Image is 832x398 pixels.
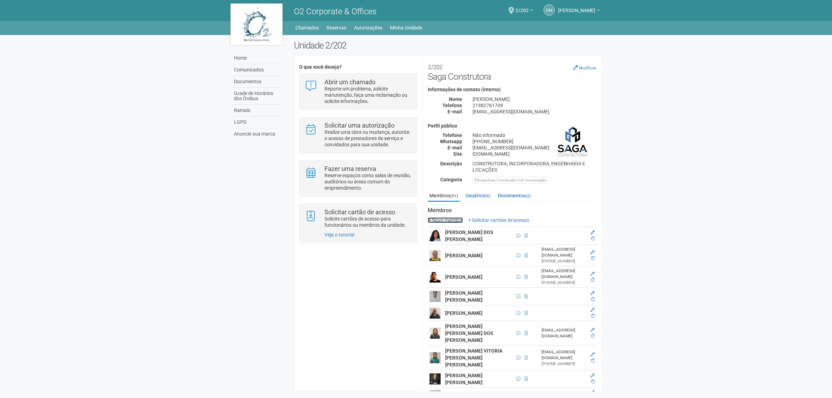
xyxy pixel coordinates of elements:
[232,116,284,128] a: LGPD
[591,379,595,384] a: Excluir membro
[445,274,483,280] strong: [PERSON_NAME]
[324,86,411,104] p: Reporte um problema, solicite manutenção, faça uma reclamação ou solicite informações.
[496,190,532,201] a: Documentos(2)
[467,217,529,223] a: Solicitar cartões de acesso
[445,323,493,343] strong: [PERSON_NAME] [PERSON_NAME] DOS [PERSON_NAME]
[590,250,595,255] a: Editar membro
[442,132,462,138] strong: Telefone
[591,334,595,338] a: Excluir membro
[430,373,441,384] img: user.png
[558,9,600,14] a: [PERSON_NAME]
[591,358,595,363] a: Excluir membro
[324,122,395,129] strong: Solicitar uma autorização
[430,250,441,261] img: user.png
[324,216,411,228] p: Solicite cartões de acesso para funcionários ou membros da unidade.
[579,66,596,70] small: Modificar
[390,23,422,33] a: Minha Unidade
[558,1,595,13] span: DIEGO MEDEIROS
[324,172,411,191] p: Reserve espaços como salas de reunião, auditórios ou áreas comum do empreendimento.
[464,190,492,201] a: Usuários(5)
[428,190,460,202] a: Membros(51)
[445,310,483,316] strong: [PERSON_NAME]
[467,145,601,151] div: [EMAIL_ADDRESS][DOMAIN_NAME]
[590,308,595,312] a: Editar membro
[467,102,601,109] div: 21982761709
[544,5,555,16] a: DM
[299,64,417,70] h4: O que você deseja?
[324,129,411,148] p: Realize uma obra ou mudança, autorize o acesso de prestadores de serviço e convidados para sua un...
[541,327,586,339] div: [EMAIL_ADDRESS][DOMAIN_NAME]
[324,232,354,237] a: Veja o tutorial
[450,193,458,198] small: (51)
[591,236,595,241] a: Excluir membro
[232,105,284,116] a: Ramais
[232,88,284,105] a: Grade de Horários dos Ônibus
[467,161,601,173] div: CONSTRUTORA, INCORPORADORA, ENGENHARIA E LOCAÇÕES
[327,23,346,33] a: Reservas
[430,291,441,302] img: user.png
[590,390,595,395] a: Editar membro
[515,1,529,13] span: 2/202
[541,268,586,280] div: [EMAIL_ADDRESS][DOMAIN_NAME]
[430,271,441,283] img: user.png
[541,349,586,361] div: [EMAIL_ADDRESS][DOMAIN_NAME]
[445,348,502,367] strong: [PERSON_NAME] VITORIA [PERSON_NAME] [PERSON_NAME]
[305,209,411,228] a: Solicitar cartão de acesso Solicite cartões de acesso para funcionários ou membros da unidade.
[591,256,595,261] a: Excluir membro
[467,138,601,145] div: [PHONE_NUMBER]
[485,193,490,198] small: (5)
[473,177,548,183] div: Engenharia / Construção Civil / Incorporação
[445,253,483,258] strong: [PERSON_NAME]
[590,271,595,276] a: Editar membro
[590,328,595,332] a: Editar membro
[526,193,531,198] small: (2)
[324,208,395,216] strong: Solicitar cartão de acesso
[428,64,442,71] small: 2/202
[541,280,586,286] div: [PHONE_NUMBER]
[445,290,483,303] strong: [PERSON_NAME] [PERSON_NAME]
[467,109,601,115] div: [EMAIL_ADDRESS][DOMAIN_NAME]
[232,76,284,88] a: Documentos
[591,277,595,282] a: Excluir membro
[467,151,601,157] div: [DOMAIN_NAME]
[305,79,411,104] a: Abrir um chamado Reporte um problema, solicite manutenção, faça uma reclamação ou solicite inform...
[232,128,284,140] a: Anuncie sua marca
[324,165,376,172] strong: Fazer uma reserva
[556,123,591,158] img: business.png
[541,246,586,258] div: [EMAIL_ADDRESS][DOMAIN_NAME]
[467,96,601,102] div: [PERSON_NAME]
[428,123,596,129] h4: Perfil público
[515,9,533,14] a: 2/202
[428,87,596,92] h4: Informações de contato (interno)
[354,23,382,33] a: Autorizações
[591,313,595,318] a: Excluir membro
[442,103,462,108] strong: Telefone
[430,230,441,241] img: user.png
[294,40,601,51] h2: Unidade 2/202
[591,297,595,302] a: Excluir membro
[448,145,462,150] strong: E-mail
[294,7,376,16] span: O2 Corporate & Offices
[440,177,462,182] strong: Categoria
[541,258,586,264] div: [PHONE_NUMBER]
[590,291,595,296] a: Editar membro
[428,217,463,223] a: Novo membro
[428,61,596,82] h2: Saga Construtora
[232,64,284,76] a: Comunicados
[440,161,462,166] strong: Descrição
[305,122,411,148] a: Solicitar uma autorização Realize uma obra ou mudança, autorize o acesso de prestadores de serviç...
[305,166,411,191] a: Fazer uma reserva Reserve espaços como salas de reunião, auditórios ou áreas comum do empreendime...
[430,308,441,319] img: user.png
[453,151,462,157] strong: Site
[590,352,595,357] a: Editar membro
[440,139,462,144] strong: Whatsapp
[573,65,596,70] a: Modificar
[467,132,601,138] div: Não informado
[231,3,283,45] img: logo.jpg
[324,78,375,86] strong: Abrir um chamado
[428,207,596,214] strong: Membros
[295,23,319,33] a: Chamados
[590,373,595,378] a: Editar membro
[430,328,441,339] img: user.png
[445,230,493,242] strong: [PERSON_NAME] DOS [PERSON_NAME]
